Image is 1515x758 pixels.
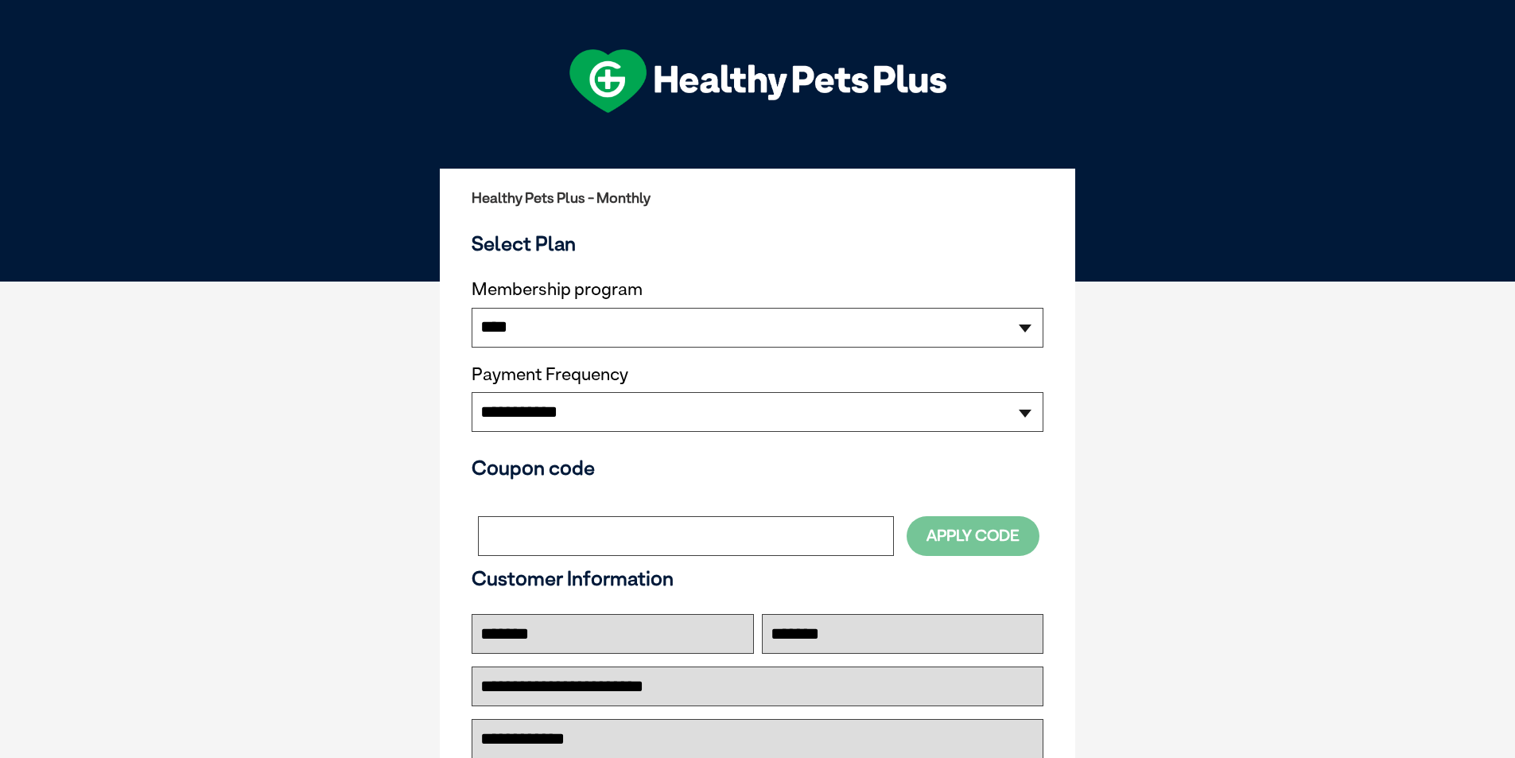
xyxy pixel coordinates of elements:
h2: Healthy Pets Plus - Monthly [472,190,1043,206]
h3: Select Plan [472,231,1043,255]
label: Payment Frequency [472,364,628,385]
h3: Coupon code [472,456,1043,480]
label: Membership program [472,279,1043,300]
img: hpp-logo-landscape-green-white.png [569,49,946,113]
h3: Customer Information [472,566,1043,590]
button: Apply Code [907,516,1039,555]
